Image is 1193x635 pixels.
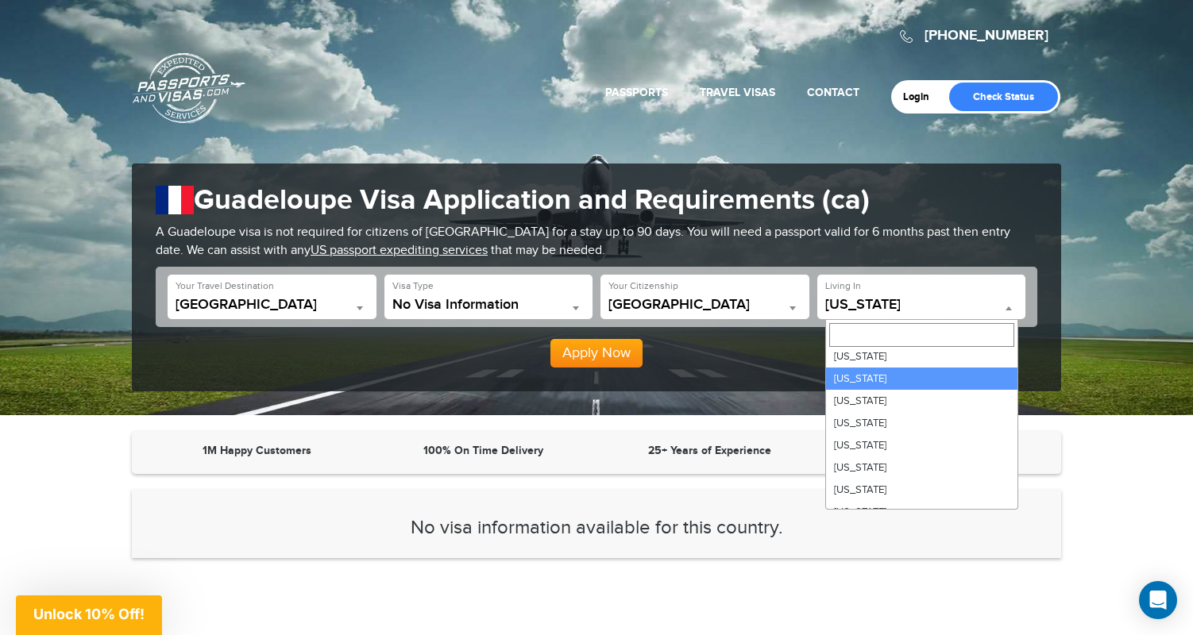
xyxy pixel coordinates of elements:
[392,279,434,293] label: Visa Type
[826,501,1017,523] li: [US_STATE]
[423,444,543,457] strong: 100% On Time Delivery
[392,297,585,319] span: No Visa Information
[550,339,643,368] button: Apply Now
[826,345,1017,368] li: [US_STATE]
[156,224,1037,260] p: A Guadeloupe visa is not required for citizens of [GEOGRAPHIC_DATA] for a stay up to 90 days. You...
[156,183,1037,217] h1: Guadeloupe Visa Application and Requirements (ca)
[176,297,369,313] span: Guadeloupe
[176,279,274,293] label: Your Travel Destination
[826,456,1017,479] li: [US_STATE]
[925,27,1048,44] a: [PHONE_NUMBER]
[156,518,1037,538] h3: No visa information available for this country.
[311,243,488,258] a: US passport expediting services
[903,90,940,103] a: Login
[826,479,1017,501] li: [US_STATE]
[826,412,1017,434] li: [US_STATE]
[608,297,801,319] span: India
[825,297,1018,319] span: California
[825,297,1018,313] span: California
[608,297,801,313] span: India
[949,83,1058,111] a: Check Status
[608,279,678,293] label: Your Citizenship
[807,86,859,99] a: Contact
[700,86,775,99] a: Travel Visas
[392,297,585,313] span: No Visa Information
[829,323,1014,347] input: Search
[176,297,369,319] span: Guadeloupe
[826,434,1017,456] li: [US_STATE]
[16,595,162,635] div: Unlock 10% Off!
[826,368,1017,390] li: [US_STATE]
[825,279,861,293] label: Living In
[1139,581,1177,619] div: Open Intercom Messenger
[33,606,145,622] span: Unlock 10% Off!
[605,86,668,99] a: Passports
[133,52,245,124] a: Passports & [DOMAIN_NAME]
[648,444,771,457] strong: 25+ Years of Experience
[203,444,311,457] strong: 1M Happy Customers
[826,390,1017,412] li: [US_STATE]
